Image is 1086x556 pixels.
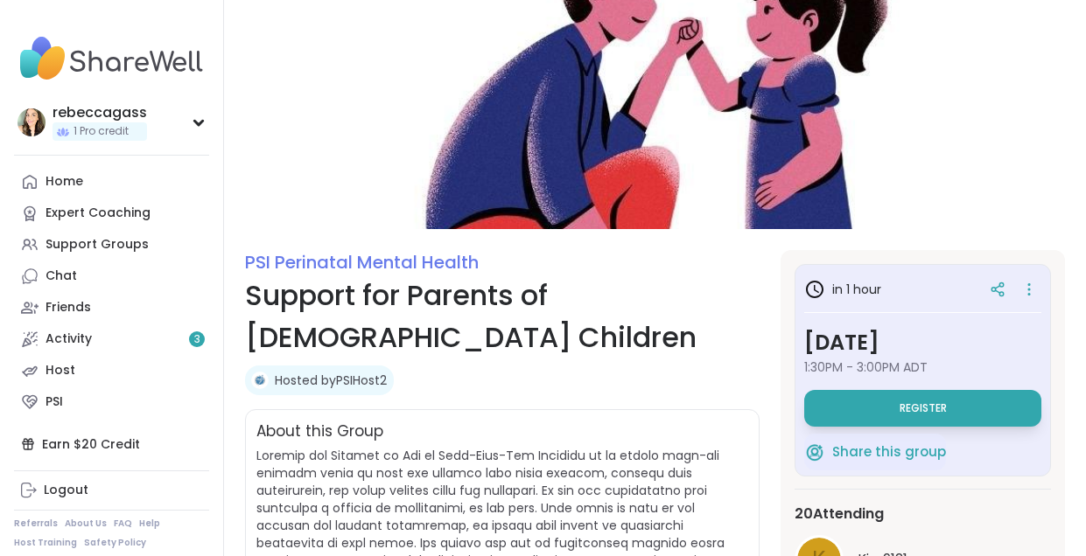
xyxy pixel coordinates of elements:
[804,358,1041,376] span: 1:30PM - 3:00PM ADT
[14,386,209,418] a: PSI
[46,236,149,254] div: Support Groups
[14,229,209,261] a: Support Groups
[245,275,760,358] h1: Support for Parents of [DEMOGRAPHIC_DATA] Children
[65,518,107,530] a: About Us
[139,518,160,530] a: Help
[46,362,75,379] div: Host
[14,292,209,323] a: Friends
[46,330,92,348] div: Activity
[14,537,77,549] a: Host Training
[14,428,209,460] div: Earn $20 Credit
[14,323,209,355] a: Activity3
[900,401,947,415] span: Register
[14,166,209,198] a: Home
[14,28,209,89] img: ShareWell Nav Logo
[46,205,151,222] div: Expert Coaching
[46,393,63,411] div: PSI
[245,250,479,275] a: PSI Perinatal Mental Health
[804,327,1041,358] h3: [DATE]
[256,420,383,443] h2: About this Group
[14,475,209,506] a: Logout
[18,108,46,136] img: rebeccagass
[804,390,1041,427] button: Register
[14,261,209,292] a: Chat
[251,372,269,389] img: PSIHost2
[275,372,387,389] a: Hosted byPSIHost2
[44,482,88,499] div: Logout
[804,441,825,462] img: ShareWell Logomark
[14,355,209,386] a: Host
[46,173,83,191] div: Home
[14,518,58,530] a: Referrals
[804,279,881,300] h3: in 1 hour
[74,124,129,139] span: 1 Pro credit
[114,518,132,530] a: FAQ
[84,537,146,549] a: Safety Policy
[46,268,77,285] div: Chat
[194,332,200,347] span: 3
[832,442,946,462] span: Share this group
[46,299,91,316] div: Friends
[53,103,147,122] div: rebeccagass
[804,434,946,470] button: Share this group
[14,198,209,229] a: Expert Coaching
[795,504,884,525] span: 20 Attending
